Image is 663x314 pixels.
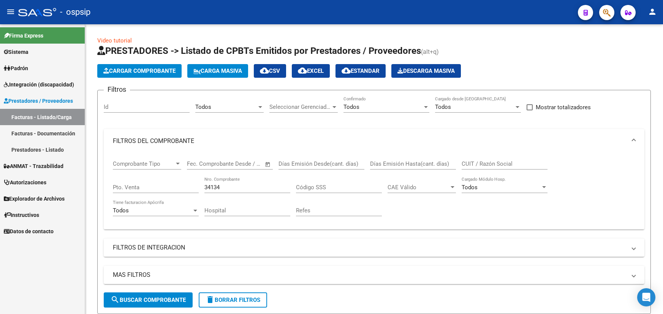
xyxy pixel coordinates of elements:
mat-icon: search [111,295,120,304]
span: Borrar Filtros [206,297,260,303]
mat-icon: cloud_download [298,66,307,75]
div: FILTROS DEL COMPROBANTE [104,153,644,229]
mat-expansion-panel-header: MAS FILTROS [104,266,644,284]
span: Mostrar totalizadores [536,103,591,112]
span: Comprobante Tipo [113,160,174,167]
span: Explorador de Archivos [4,195,65,203]
mat-panel-title: FILTROS DEL COMPROBANTE [113,137,626,145]
div: Open Intercom Messenger [637,288,655,306]
span: Instructivos [4,211,39,219]
button: EXCEL [292,64,330,78]
mat-icon: menu [6,7,15,16]
mat-icon: delete [206,295,215,304]
a: Video tutorial [97,37,132,44]
span: Todos [113,207,129,214]
span: Descarga Masiva [397,68,455,74]
span: Prestadores / Proveedores [4,97,73,105]
span: - ospsip [60,4,90,20]
input: End date [218,160,255,167]
mat-expansion-panel-header: FILTROS DE INTEGRACION [104,239,644,257]
mat-icon: person [648,7,657,16]
span: Todos [435,104,451,110]
span: (alt+q) [421,48,439,55]
span: Padrón [4,64,28,72]
span: Autorizaciones [4,178,46,187]
span: PRESTADORES -> Listado de CPBTs Emitidos por Prestadores / Proveedores [97,46,421,56]
mat-panel-title: MAS FILTROS [113,271,626,279]
button: Borrar Filtros [199,292,267,308]
span: Datos de contacto [4,227,54,235]
span: Buscar Comprobante [111,297,186,303]
h3: Filtros [104,84,130,95]
mat-icon: cloud_download [342,66,351,75]
span: Todos [462,184,478,191]
input: Start date [187,160,212,167]
span: Seleccionar Gerenciador [269,104,331,110]
span: Cargar Comprobante [103,68,176,74]
button: CSV [254,64,286,78]
span: CAE Válido [388,184,449,191]
span: Sistema [4,48,28,56]
span: EXCEL [298,68,324,74]
button: Cargar Comprobante [97,64,182,78]
span: Carga Masiva [193,68,242,74]
span: Firma Express [4,31,43,40]
mat-icon: cloud_download [260,66,269,75]
span: Todos [343,104,359,110]
button: Buscar Comprobante [104,292,193,308]
mat-panel-title: FILTROS DE INTEGRACION [113,243,626,252]
button: Estandar [335,64,386,78]
mat-expansion-panel-header: FILTROS DEL COMPROBANTE [104,129,644,153]
span: Integración (discapacidad) [4,80,74,89]
span: Estandar [342,68,380,74]
button: Descarga Masiva [391,64,461,78]
button: Open calendar [264,160,272,169]
span: CSV [260,68,280,74]
app-download-masive: Descarga masiva de comprobantes (adjuntos) [391,64,461,78]
button: Carga Masiva [187,64,248,78]
span: ANMAT - Trazabilidad [4,162,63,170]
span: Todos [195,104,211,110]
